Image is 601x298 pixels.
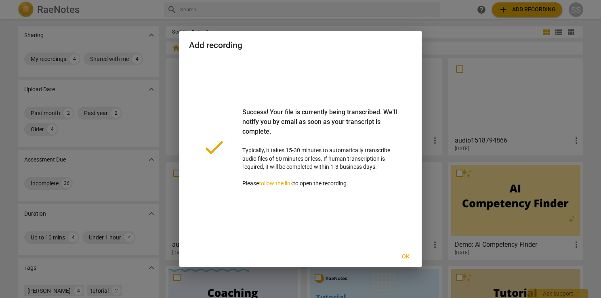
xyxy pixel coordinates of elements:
span: Ok [399,253,412,261]
a: follow the link [259,180,293,187]
h2: Add recording [189,40,412,50]
p: Typically, it takes 15-30 minutes to automatically transcribe audio files of 60 minutes or less. ... [242,107,399,188]
span: done [202,135,226,159]
button: Ok [393,250,418,264]
div: Success! Your file is currently being transcribed. We'll notify you by email as soon as your tran... [242,107,399,146]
